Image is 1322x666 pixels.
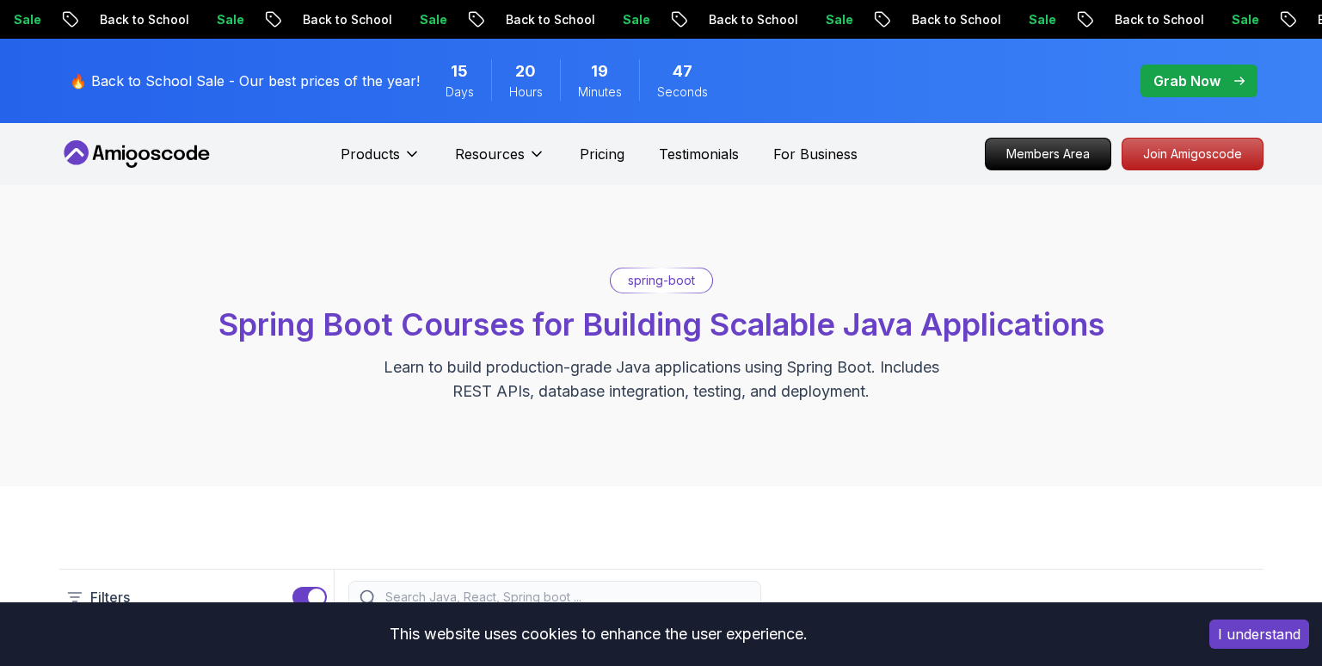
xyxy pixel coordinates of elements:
[1153,71,1221,91] p: Grab Now
[446,83,474,101] span: Days
[90,587,130,607] p: Filters
[455,144,525,164] p: Resources
[578,83,622,101] span: Minutes
[405,11,460,28] p: Sale
[1217,11,1272,28] p: Sale
[451,59,468,83] span: 15 Days
[218,305,1104,343] span: Spring Boot Courses for Building Scalable Java Applications
[455,144,545,178] button: Resources
[70,71,420,91] p: 🔥 Back to School Sale - Our best prices of the year!
[1122,139,1263,170] p: Join Amigoscode
[694,11,811,28] p: Back to School
[13,615,1184,653] div: This website uses cookies to enhance the user experience.
[202,11,257,28] p: Sale
[372,355,950,404] p: Learn to build production-grade Java applications using Spring Boot. Includes REST APIs, database...
[591,59,608,83] span: 19 Minutes
[341,144,421,178] button: Products
[491,11,608,28] p: Back to School
[1014,11,1069,28] p: Sale
[1122,138,1264,170] a: Join Amigoscode
[673,59,692,83] span: 47 Seconds
[1209,620,1309,649] button: Accept cookies
[773,144,858,164] a: For Business
[985,138,1111,170] a: Members Area
[341,144,400,164] p: Products
[1100,11,1217,28] p: Back to School
[580,144,624,164] a: Pricing
[515,59,536,83] span: 20 Hours
[657,83,708,101] span: Seconds
[659,144,739,164] a: Testimonials
[811,11,866,28] p: Sale
[986,139,1110,170] p: Members Area
[382,589,750,606] input: Search Java, React, Spring boot ...
[85,11,202,28] p: Back to School
[509,83,543,101] span: Hours
[628,272,695,289] p: spring-boot
[288,11,405,28] p: Back to School
[608,11,663,28] p: Sale
[897,11,1014,28] p: Back to School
